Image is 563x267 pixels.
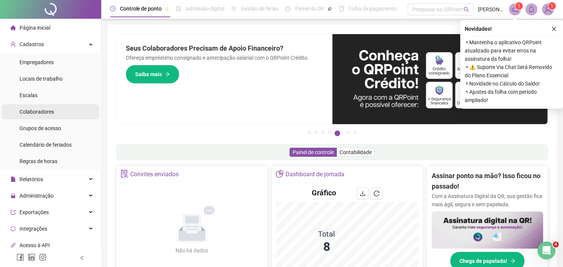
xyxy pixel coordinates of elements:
[130,168,179,181] div: Convites enviados
[459,257,507,265] span: Chega de papelada!
[20,226,47,232] span: Integrações
[20,176,43,182] span: Relatórios
[20,59,54,65] span: Empregadores
[465,63,558,79] span: ⚬ ⚠️ Suporte Via Chat Será Removido do Plano Essencial
[432,211,543,249] img: banner%2F02c71560-61a6-44d4-94b9-c8ab97240462.png
[126,54,323,62] p: Ofereça empréstimo consignado e antecipação salarial com o QRPoint Crédito.
[20,92,38,98] span: Escalas
[126,65,179,84] button: Saiba mais
[321,130,325,134] button: 3
[80,255,85,261] span: left
[20,158,57,164] span: Regras de horas
[165,72,170,77] span: arrow-right
[348,6,396,12] span: Folha de pagamento
[11,210,16,215] span: export
[308,130,311,134] button: 1
[276,170,284,178] span: pie-chart
[20,76,63,82] span: Locais de trabalho
[11,226,16,231] span: sync
[11,25,16,30] span: home
[186,6,224,12] span: Admissão digital
[542,4,554,15] img: 62733
[510,258,515,264] span: arrow-right
[285,168,344,181] div: Dashboard de jornada
[20,193,54,199] span: Administração
[314,130,318,134] button: 2
[120,6,162,12] span: Controle de ponto
[285,6,291,11] span: dashboard
[537,241,555,259] iframe: Intercom live chat
[360,190,366,196] span: download
[165,7,169,11] span: pushpin
[158,246,227,255] div: Não há dados
[28,253,35,261] span: linkedin
[353,130,357,134] button: 7
[135,70,162,78] span: Saiba mais
[512,6,518,13] span: notification
[465,25,492,33] span: Novidades !
[293,149,334,155] span: Painel de controle
[528,6,535,13] span: bell
[465,79,558,88] span: ⚬ Novidade no Cálculo do Saldo!
[464,7,469,12] span: search
[20,109,54,115] span: Colaboradores
[465,38,558,63] span: ⚬ Mantenha o aplicativo QRPoint atualizado para evitar erros na assinatura da folha!
[126,43,323,54] h2: Seus Colaboradores Precisam de Apoio Financeiro?
[20,242,50,248] span: Acesso à API
[11,193,16,198] span: lock
[339,6,344,11] span: book
[551,3,554,9] span: 1
[11,177,16,182] span: file
[339,149,372,155] span: Contabilidade
[374,190,380,196] span: reload
[551,26,557,31] span: close
[11,243,16,248] span: api
[231,6,236,11] span: sun
[20,125,61,131] span: Grupos de acesso
[465,88,558,104] span: ⚬ Ajustes da folha com período ampliado!
[332,34,548,124] img: banner%2F11e687cd-1386-4cbd-b13b-7bd81425532d.png
[120,170,128,178] span: solution
[515,2,523,10] sup: 1
[478,5,504,13] span: [PERSON_NAME]
[518,3,521,9] span: 1
[548,2,556,10] sup: Atualize o seu contato no menu Meus Dados
[432,171,543,192] h2: Assinar ponto na mão? Isso ficou no passado!
[241,6,279,12] span: Gestão de férias
[20,142,72,148] span: Calendário de feriados
[20,209,49,215] span: Exportações
[347,130,350,134] button: 6
[20,25,50,31] span: Página inicial
[335,130,340,136] button: 5
[176,6,181,11] span: file-done
[312,187,336,198] h4: Gráfico
[17,253,24,261] span: facebook
[328,130,332,134] button: 4
[110,6,116,11] span: clock-circle
[39,253,47,261] span: instagram
[432,192,543,208] p: Com a Assinatura Digital da QR, sua gestão fica mais ágil, segura e sem papelada.
[11,42,16,47] span: user-add
[295,6,324,12] span: Painel do DP
[20,41,44,47] span: Cadastros
[553,241,559,247] span: 4
[327,7,332,11] span: pushpin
